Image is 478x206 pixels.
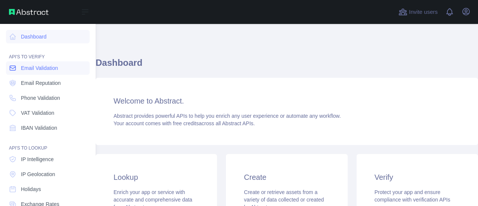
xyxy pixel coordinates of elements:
a: Phone Validation [6,91,90,105]
button: Invite users [397,6,439,18]
h3: Lookup [114,172,199,182]
span: VAT Validation [21,109,54,117]
span: Abstract provides powerful APIs to help you enrich any user experience or automate any workflow. [114,113,341,119]
span: Your account comes with across all Abstract APIs. [114,120,255,126]
a: Dashboard [6,30,90,43]
h3: Verify [375,172,460,182]
a: VAT Validation [6,106,90,120]
div: API'S TO VERIFY [6,45,90,60]
a: Email Validation [6,61,90,75]
h3: Welcome to Abstract. [114,96,460,106]
span: Email Reputation [21,79,61,87]
span: IP Intelligence [21,156,54,163]
span: Protect your app and ensure compliance with verification APIs [375,189,450,203]
img: Abstract API [9,9,49,15]
span: free credits [173,120,199,126]
span: Invite users [409,8,438,16]
div: API'S TO LOOKUP [6,136,90,151]
a: IBAN Validation [6,121,90,135]
h3: Create [244,172,329,182]
span: Holidays [21,185,41,193]
a: Email Reputation [6,76,90,90]
span: IP Geolocation [21,170,55,178]
a: IP Intelligence [6,153,90,166]
span: IBAN Validation [21,124,57,132]
a: Holidays [6,182,90,196]
span: Email Validation [21,64,58,72]
h1: Dashboard [96,57,478,75]
span: Phone Validation [21,94,60,102]
a: IP Geolocation [6,167,90,181]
